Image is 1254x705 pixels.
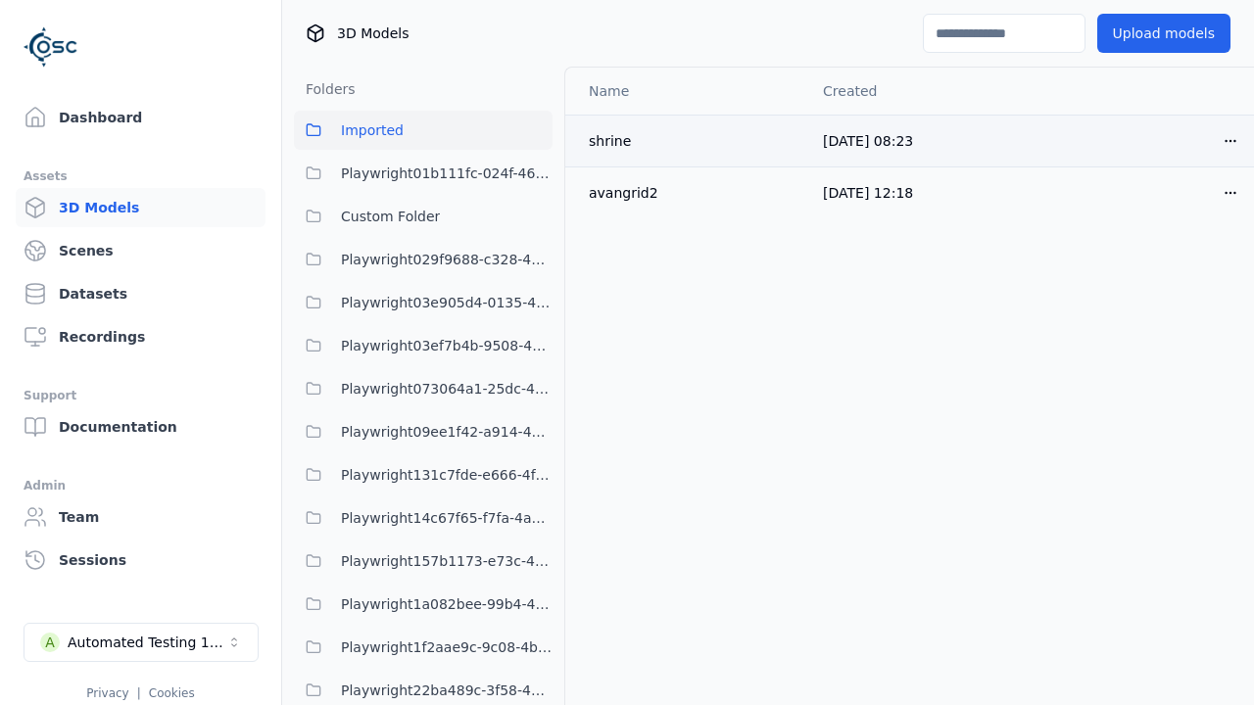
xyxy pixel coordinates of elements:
[294,628,553,667] button: Playwright1f2aae9c-9c08-4bb6-a2d5-dc0ac64e971c
[24,623,259,662] button: Select a workspace
[294,197,553,236] button: Custom Folder
[589,131,792,151] div: shrine
[823,133,913,149] span: [DATE] 08:23
[341,162,553,185] span: Playwright01b111fc-024f-466d-9bae-c06bfb571c6d
[341,420,553,444] span: Playwright09ee1f42-a914-43b3-abf1-e7ca57cf5f96
[294,111,553,150] button: Imported
[294,79,356,99] h3: Folders
[137,686,141,700] span: |
[16,188,265,227] a: 3D Models
[294,369,553,408] button: Playwright073064a1-25dc-42be-bd5d-9b023c0ea8dd
[149,686,195,700] a: Cookies
[294,541,553,581] button: Playwright157b1173-e73c-4808-a1ac-12e2e4cec217
[1097,14,1230,53] button: Upload models
[341,205,440,228] span: Custom Folder
[24,20,78,74] img: Logo
[589,183,792,203] div: avangrid2
[294,585,553,624] button: Playwright1a082bee-99b4-4375-8133-1395ef4c0af5
[341,549,553,573] span: Playwright157b1173-e73c-4808-a1ac-12e2e4cec217
[16,98,265,137] a: Dashboard
[24,164,258,188] div: Assets
[341,463,553,487] span: Playwright131c7fde-e666-4f3e-be7e-075966dc97bc
[294,154,553,193] button: Playwright01b111fc-024f-466d-9bae-c06bfb571c6d
[40,633,60,652] div: A
[68,633,226,652] div: Automated Testing 1 - Playwright
[16,317,265,356] a: Recordings
[294,326,553,365] button: Playwright03ef7b4b-9508-47f0-8afd-5e0ec78663fc
[16,497,265,537] a: Team
[24,474,258,497] div: Admin
[341,118,404,142] span: Imported
[16,407,265,446] a: Documentation
[341,248,553,271] span: Playwright029f9688-c328-482d-9c42-3b0c529f8514
[24,384,258,407] div: Support
[565,68,807,115] th: Name
[294,412,553,451] button: Playwright09ee1f42-a914-43b3-abf1-e7ca57cf5f96
[16,274,265,313] a: Datasets
[341,334,553,357] span: Playwright03ef7b4b-9508-47f0-8afd-5e0ec78663fc
[341,377,553,400] span: Playwright073064a1-25dc-42be-bd5d-9b023c0ea8dd
[294,455,553,494] button: Playwright131c7fde-e666-4f3e-be7e-075966dc97bc
[294,240,553,279] button: Playwright029f9688-c328-482d-9c42-3b0c529f8514
[341,679,553,702] span: Playwright22ba489c-3f58-40ce-82d9-297bfd19b528
[341,291,553,314] span: Playwright03e905d4-0135-4922-94e2-0c56aa41bf04
[337,23,409,43] span: 3D Models
[341,635,553,659] span: Playwright1f2aae9c-9c08-4bb6-a2d5-dc0ac64e971c
[341,592,553,616] span: Playwright1a082bee-99b4-4375-8133-1395ef4c0af5
[807,68,1030,115] th: Created
[294,283,553,322] button: Playwright03e905d4-0135-4922-94e2-0c56aa41bf04
[823,185,913,201] span: [DATE] 12:18
[294,498,553,538] button: Playwright14c67f65-f7fa-4a69-9dce-fa9a259dcaa1
[341,506,553,530] span: Playwright14c67f65-f7fa-4a69-9dce-fa9a259dcaa1
[16,231,265,270] a: Scenes
[16,540,265,580] a: Sessions
[86,686,128,700] a: Privacy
